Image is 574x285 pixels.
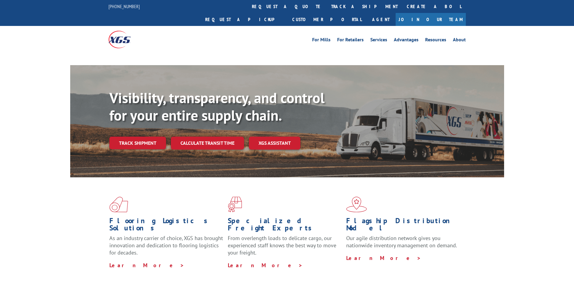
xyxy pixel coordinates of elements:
span: Our agile distribution network gives you nationwide inventory management on demand. [346,235,457,249]
b: Visibility, transparency, and control for your entire supply chain. [109,88,325,125]
img: xgs-icon-focused-on-flooring-red [228,197,242,212]
span: As an industry carrier of choice, XGS has brought innovation and dedication to flooring logistics... [109,235,223,256]
a: Advantages [394,37,419,44]
a: Learn More > [109,262,184,269]
a: Agent [366,13,396,26]
a: Resources [425,37,446,44]
p: From overlength loads to delicate cargo, our experienced staff knows the best way to move your fr... [228,235,342,261]
a: Services [370,37,387,44]
a: Customer Portal [288,13,366,26]
a: About [453,37,466,44]
a: Track shipment [109,137,166,149]
a: Join Our Team [396,13,466,26]
a: For Mills [312,37,331,44]
img: xgs-icon-flagship-distribution-model-red [346,197,367,212]
a: Request a pickup [201,13,288,26]
a: Learn More > [228,262,303,269]
h1: Specialized Freight Experts [228,217,342,235]
h1: Flooring Logistics Solutions [109,217,223,235]
a: XGS ASSISTANT [249,137,300,150]
a: Calculate transit time [171,137,244,150]
h1: Flagship Distribution Model [346,217,460,235]
a: [PHONE_NUMBER] [108,3,140,9]
a: For Retailers [337,37,364,44]
a: Learn More > [346,255,421,261]
img: xgs-icon-total-supply-chain-intelligence-red [109,197,128,212]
